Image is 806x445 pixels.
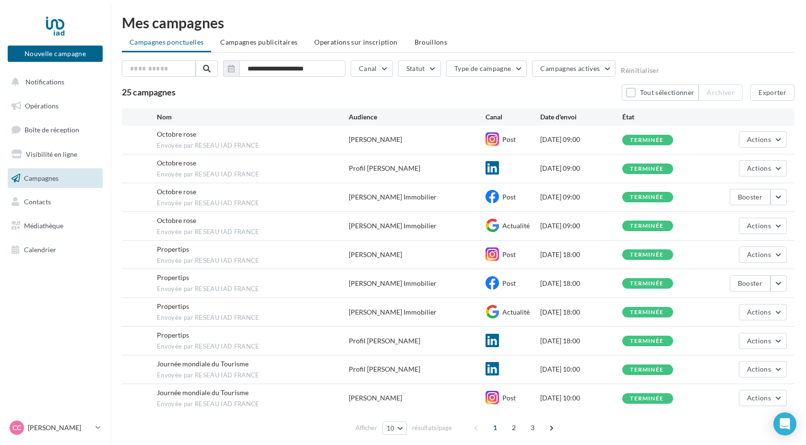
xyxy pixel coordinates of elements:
[24,198,51,206] span: Contacts
[540,164,622,173] div: [DATE] 09:00
[739,160,787,176] button: Actions
[630,338,664,344] div: terminée
[25,102,59,110] span: Opérations
[415,38,448,46] span: Brouillons
[6,168,105,188] a: Campagnes
[739,390,787,406] button: Actions
[157,273,189,281] span: Propertips
[747,164,771,172] span: Actions
[540,135,622,144] div: [DATE] 09:00
[157,360,249,368] span: Journée mondiale du Tourisme
[739,246,787,263] button: Actions
[157,371,349,380] span: Envoyée par RESEAU IAD FRANCE
[349,221,437,231] div: [PERSON_NAME] Immobilier
[6,96,105,116] a: Opérations
[349,112,486,122] div: Audience
[739,218,787,234] button: Actions
[540,250,622,259] div: [DATE] 18:00
[747,135,771,143] span: Actions
[6,144,105,164] a: Visibilité en ligne
[747,250,771,258] span: Actions
[157,130,196,138] span: Octobre rose
[387,424,395,432] span: 10
[747,337,771,345] span: Actions
[502,135,516,143] span: Post
[502,394,516,402] span: Post
[157,331,189,339] span: Propertips
[26,150,77,158] span: Visibilité en ligne
[487,420,503,435] span: 1
[157,285,349,293] span: Envoyée par RESEAU IAD FRANCE
[540,393,622,403] div: [DATE] 10:00
[540,221,622,231] div: [DATE] 09:00
[630,194,664,200] div: terminée
[349,393,402,403] div: [PERSON_NAME]
[621,67,659,74] button: Réinitialiser
[157,388,249,397] span: Journée mondiale du Tourisme
[630,309,664,316] div: terminée
[739,304,787,320] button: Actions
[122,15,794,30] div: Mes campagnes
[502,308,530,316] span: Actualité
[157,314,349,322] span: Envoyée par RESEAU IAD FRANCE
[349,279,437,288] div: [PERSON_NAME] Immobilier
[750,84,794,101] button: Exporter
[349,307,437,317] div: [PERSON_NAME] Immobilier
[356,423,377,433] span: Afficher
[349,164,420,173] div: Profil [PERSON_NAME]
[157,228,349,236] span: Envoyée par RESEAU IAD FRANCE
[699,84,743,101] button: Archiver
[382,422,407,435] button: 10
[446,60,527,77] button: Type de campagne
[349,135,402,144] div: [PERSON_NAME]
[349,364,420,374] div: Profil [PERSON_NAME]
[349,192,437,202] div: [PERSON_NAME] Immobilier
[398,60,441,77] button: Statut
[540,279,622,288] div: [DATE] 18:00
[349,336,420,346] div: Profil [PERSON_NAME]
[502,279,516,287] span: Post
[630,367,664,373] div: terminée
[532,60,616,77] button: Campagnes actives
[502,250,516,258] span: Post
[630,166,664,172] div: terminée
[157,342,349,351] span: Envoyée par RESEAU IAD FRANCE
[220,38,297,46] span: Campagnes publicitaires
[502,193,516,201] span: Post
[540,364,622,374] div: [DATE] 10:00
[24,126,79,134] span: Boîte de réception
[157,159,196,167] span: Octobre rose
[486,112,540,122] div: Canal
[157,302,189,310] span: Propertips
[773,412,796,435] div: Open Intercom Messenger
[525,420,540,435] span: 3
[622,84,699,101] button: Tout sélectionner
[6,192,105,212] a: Contacts
[502,222,530,230] span: Actualité
[622,112,704,122] div: État
[412,423,452,433] span: résultats/page
[157,199,349,208] span: Envoyée par RESEAU IAD FRANCE
[157,112,349,122] div: Nom
[6,240,105,260] a: Calendrier
[157,187,196,196] span: Octobre rose
[730,189,770,205] button: Booster
[730,275,770,292] button: Booster
[540,336,622,346] div: [DATE] 18:00
[540,112,622,122] div: Date d'envoi
[739,333,787,349] button: Actions
[540,192,622,202] div: [DATE] 09:00
[630,223,664,229] div: terminée
[739,361,787,377] button: Actions
[630,137,664,143] div: terminée
[349,250,402,259] div: [PERSON_NAME]
[739,131,787,148] button: Actions
[157,216,196,224] span: Octobre rose
[6,72,101,92] button: Notifications
[6,216,105,236] a: Médiathèque
[630,281,664,287] div: terminée
[8,46,103,62] button: Nouvelle campagne
[6,119,105,140] a: Boîte de réception
[157,141,349,150] span: Envoyée par RESEAU IAD FRANCE
[24,222,63,230] span: Médiathèque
